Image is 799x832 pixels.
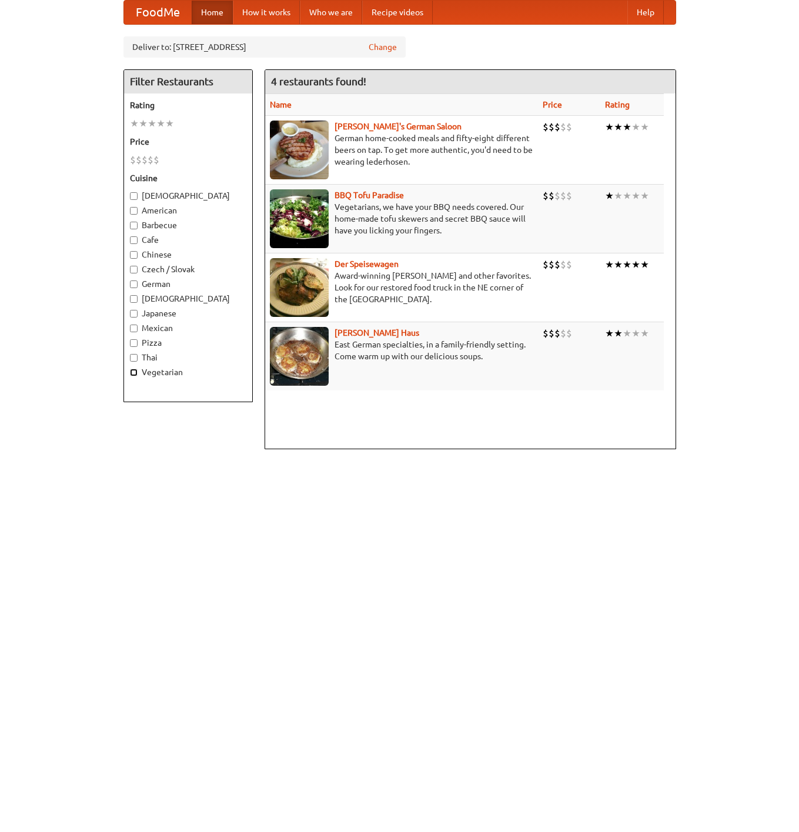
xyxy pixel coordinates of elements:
li: ★ [631,327,640,340]
li: ★ [605,189,614,202]
label: German [130,278,246,290]
a: Name [270,100,292,109]
label: American [130,205,246,216]
li: ★ [614,258,623,271]
li: ★ [640,258,649,271]
p: German home-cooked meals and fifty-eight different beers on tap. To get more authentic, you'd nee... [270,132,533,168]
ng-pluralize: 4 restaurants found! [271,76,366,87]
li: ★ [148,117,156,130]
h5: Cuisine [130,172,246,184]
p: East German specialties, in a family-friendly setting. Come warm up with our delicious soups. [270,339,533,362]
img: kohlhaus.jpg [270,327,329,386]
label: Mexican [130,322,246,334]
label: Cafe [130,234,246,246]
a: FoodMe [124,1,192,24]
li: $ [543,258,549,271]
input: Thai [130,354,138,362]
li: $ [554,327,560,340]
input: Pizza [130,339,138,347]
li: ★ [614,121,623,133]
li: $ [554,189,560,202]
li: ★ [631,189,640,202]
input: Japanese [130,310,138,318]
li: $ [549,258,554,271]
input: American [130,207,138,215]
div: Deliver to: [STREET_ADDRESS] [123,36,406,58]
b: BBQ Tofu Paradise [335,191,404,200]
input: Mexican [130,325,138,332]
label: Vegetarian [130,366,246,378]
li: $ [543,121,549,133]
label: Pizza [130,337,246,349]
li: $ [566,189,572,202]
a: Change [369,41,397,53]
a: Price [543,100,562,109]
li: ★ [640,189,649,202]
li: ★ [130,117,139,130]
li: $ [566,258,572,271]
label: [DEMOGRAPHIC_DATA] [130,190,246,202]
a: Who we are [300,1,362,24]
a: Der Speisewagen [335,259,399,269]
li: ★ [640,327,649,340]
li: ★ [623,189,631,202]
input: Czech / Slovak [130,266,138,273]
img: speisewagen.jpg [270,258,329,317]
input: [DEMOGRAPHIC_DATA] [130,192,138,200]
li: ★ [640,121,649,133]
li: $ [549,121,554,133]
h5: Rating [130,99,246,111]
a: [PERSON_NAME] Haus [335,328,419,338]
label: [DEMOGRAPHIC_DATA] [130,293,246,305]
li: ★ [623,121,631,133]
li: $ [549,327,554,340]
li: ★ [605,327,614,340]
li: $ [566,121,572,133]
a: How it works [233,1,300,24]
li: ★ [614,189,623,202]
li: $ [560,121,566,133]
li: $ [554,121,560,133]
a: Recipe videos [362,1,433,24]
li: ★ [605,258,614,271]
h5: Price [130,136,246,148]
li: $ [130,153,136,166]
label: Japanese [130,308,246,319]
label: Czech / Slovak [130,263,246,275]
li: $ [560,189,566,202]
input: Chinese [130,251,138,259]
img: tofuparadise.jpg [270,189,329,248]
a: Home [192,1,233,24]
li: $ [543,327,549,340]
li: ★ [623,327,631,340]
li: $ [560,258,566,271]
li: ★ [631,258,640,271]
li: $ [543,189,549,202]
label: Chinese [130,249,246,260]
p: Vegetarians, we have your BBQ needs covered. Our home-made tofu skewers and secret BBQ sauce will... [270,201,533,236]
h4: Filter Restaurants [124,70,252,93]
input: Cafe [130,236,138,244]
li: $ [142,153,148,166]
img: esthers.jpg [270,121,329,179]
li: $ [549,189,554,202]
label: Thai [130,352,246,363]
input: Barbecue [130,222,138,229]
li: $ [136,153,142,166]
input: German [130,280,138,288]
li: $ [554,258,560,271]
li: $ [148,153,153,166]
li: ★ [156,117,165,130]
a: Rating [605,100,630,109]
li: ★ [165,117,174,130]
input: [DEMOGRAPHIC_DATA] [130,295,138,303]
a: [PERSON_NAME]'s German Saloon [335,122,462,131]
a: Help [627,1,664,24]
li: ★ [631,121,640,133]
li: $ [153,153,159,166]
p: Award-winning [PERSON_NAME] and other favorites. Look for our restored food truck in the NE corne... [270,270,533,305]
li: $ [560,327,566,340]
